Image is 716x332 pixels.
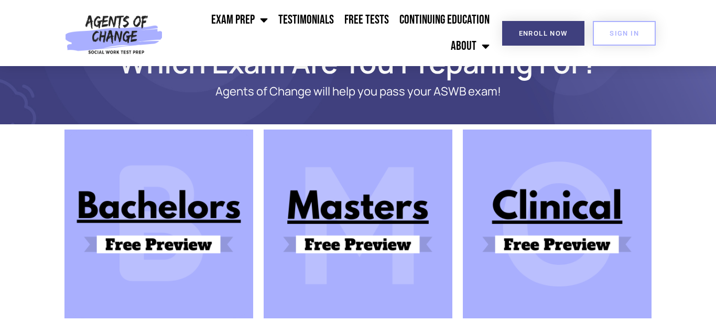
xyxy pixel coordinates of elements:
[593,21,656,46] a: SIGN IN
[206,7,273,33] a: Exam Prep
[394,7,495,33] a: Continuing Education
[502,21,584,46] a: Enroll Now
[273,7,339,33] a: Testimonials
[519,30,568,37] span: Enroll Now
[610,30,639,37] span: SIGN IN
[339,7,394,33] a: Free Tests
[446,33,495,59] a: About
[167,7,495,59] nav: Menu
[59,50,657,74] h1: Which Exam Are You Preparing For?
[101,85,615,98] p: Agents of Change will help you pass your ASWB exam!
